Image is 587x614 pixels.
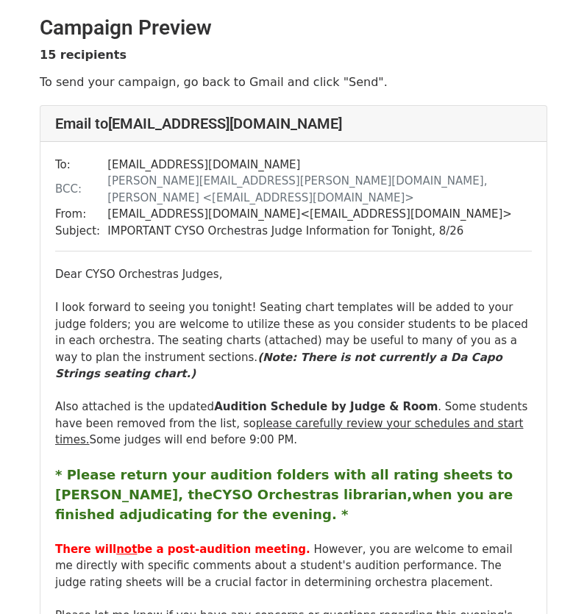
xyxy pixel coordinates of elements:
b: Audition Schedule by Judge & Room [214,400,438,413]
i: (Note: There is not currently a Da Capo Strings seating chart.) [55,351,502,381]
b: There will be a post-audition meeting. [55,543,310,556]
div: I look forward to seeing you tonight! Seating chart templates will be added to your judge folders... [55,299,532,382]
td: IMPORTANT CYSO Orchestras Judge Information for Tonight, 8/26 [107,223,532,240]
td: Subject: [55,223,107,240]
td: BCC: [55,173,107,206]
td: To: [55,157,107,174]
h2: Campaign Preview [40,15,547,40]
td: [PERSON_NAME][EMAIL_ADDRESS][PERSON_NAME][DOMAIN_NAME] , [PERSON_NAME] < [EMAIL_ADDRESS][DOMAIN_N... [107,173,532,206]
u: not [116,543,137,556]
td: From: [55,206,107,223]
td: [EMAIL_ADDRESS][DOMAIN_NAME] < [EMAIL_ADDRESS][DOMAIN_NAME] > [107,206,532,223]
p: To send your campaign, go back to Gmail and click "Send". [40,74,547,90]
strong: 15 recipients [40,48,127,62]
b: CYSO Orchestras librarian, [213,487,412,502]
h4: Email to [EMAIL_ADDRESS][DOMAIN_NAME] [55,115,532,132]
td: [EMAIL_ADDRESS][DOMAIN_NAME] [107,157,532,174]
div: Also attached is the updated . Some students have been removed from the list, so Some judges will... [55,399,532,449]
div: However, you are welcome to email me directly with specific comments about a student's audition p... [55,541,532,591]
u: please carefully review your schedules and start times. [55,417,524,447]
b: * Please return your audition folders with all rating sheets to [PERSON_NAME], the [55,467,513,502]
